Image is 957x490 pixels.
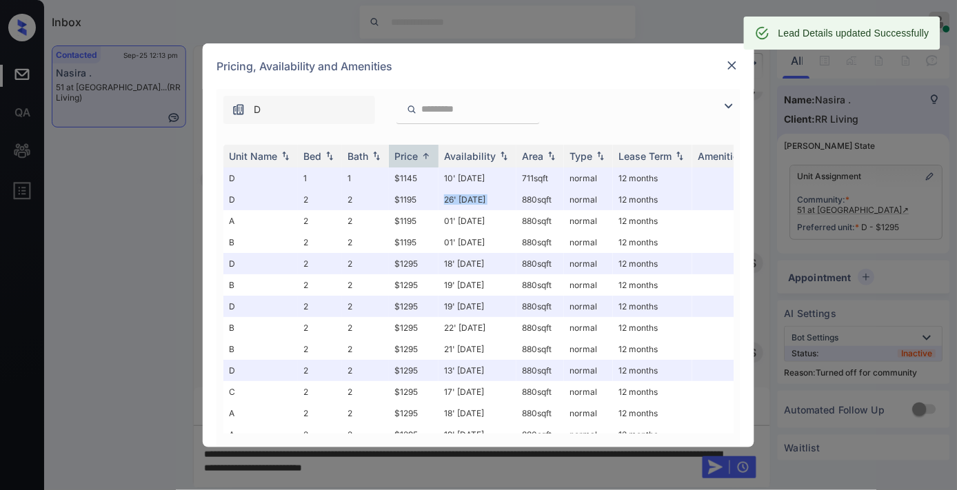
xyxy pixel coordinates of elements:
div: Lead Details updated Successfully [778,21,929,45]
img: icon-zuma [407,103,417,116]
td: 01' [DATE] [439,232,516,253]
td: 2 [342,274,389,296]
td: normal [564,402,613,424]
td: 2 [342,424,389,445]
td: 12 months [613,338,692,360]
td: normal [564,424,613,445]
td: $1295 [389,424,439,445]
td: 2 [298,381,342,402]
td: A [223,210,298,232]
td: normal [564,317,613,338]
td: 2 [342,189,389,210]
td: 880 sqft [516,274,564,296]
span: D [254,102,261,117]
td: 2 [342,317,389,338]
td: B [223,317,298,338]
td: A [223,402,298,424]
div: Bath [347,150,368,162]
td: 880 sqft [516,424,564,445]
td: 880 sqft [516,296,564,317]
td: 880 sqft [516,232,564,253]
td: 12 months [613,360,692,381]
td: B [223,274,298,296]
td: 2 [298,402,342,424]
img: icon-zuma [721,98,737,114]
td: $1295 [389,402,439,424]
td: 2 [298,274,342,296]
div: Lease Term [618,150,672,162]
td: 18' [DATE] [439,402,516,424]
td: 12 months [613,232,692,253]
td: 13' [DATE] [439,360,516,381]
td: 711 sqft [516,167,564,189]
td: 1 [342,167,389,189]
td: 880 sqft [516,381,564,402]
td: 2 [342,360,389,381]
td: normal [564,232,613,253]
td: 880 sqft [516,360,564,381]
td: 19' [DATE] [439,424,516,445]
td: 2 [298,360,342,381]
div: Availability [444,150,496,162]
td: 18' [DATE] [439,253,516,274]
td: 2 [342,381,389,402]
td: normal [564,210,613,232]
td: B [223,338,298,360]
td: 2 [342,253,389,274]
img: sorting [594,151,607,161]
td: $1145 [389,167,439,189]
td: normal [564,253,613,274]
td: 2 [342,210,389,232]
td: normal [564,381,613,402]
img: sorting [279,151,292,161]
td: normal [564,167,613,189]
td: 12 months [613,317,692,338]
td: 12 months [613,253,692,274]
td: $1195 [389,210,439,232]
td: normal [564,338,613,360]
td: 12 months [613,210,692,232]
td: 2 [298,338,342,360]
div: Pricing, Availability and Amenities [203,43,754,89]
img: sorting [370,151,383,161]
td: 2 [298,296,342,317]
td: A [223,424,298,445]
td: $1195 [389,189,439,210]
td: 01' [DATE] [439,210,516,232]
td: $1195 [389,232,439,253]
td: 17' [DATE] [439,381,516,402]
td: 880 sqft [516,317,564,338]
td: 2 [342,338,389,360]
div: Price [394,150,418,162]
td: 12 months [613,189,692,210]
td: 880 sqft [516,402,564,424]
td: 880 sqft [516,210,564,232]
td: 12 months [613,381,692,402]
td: D [223,253,298,274]
td: 2 [342,402,389,424]
td: 2 [342,232,389,253]
td: 880 sqft [516,338,564,360]
img: sorting [323,151,336,161]
td: C [223,381,298,402]
td: 1 [298,167,342,189]
td: B [223,232,298,253]
div: Amenities [698,150,744,162]
td: $1295 [389,253,439,274]
td: 2 [342,296,389,317]
td: $1295 [389,360,439,381]
td: 2 [298,189,342,210]
img: sorting [673,151,687,161]
td: $1295 [389,317,439,338]
td: 26' [DATE] [439,189,516,210]
td: 2 [298,424,342,445]
img: sorting [419,151,433,161]
td: 12 months [613,424,692,445]
td: normal [564,189,613,210]
div: Bed [303,150,321,162]
td: 12 months [613,274,692,296]
td: normal [564,360,613,381]
div: Area [522,150,543,162]
td: 12 months [613,402,692,424]
td: 2 [298,210,342,232]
